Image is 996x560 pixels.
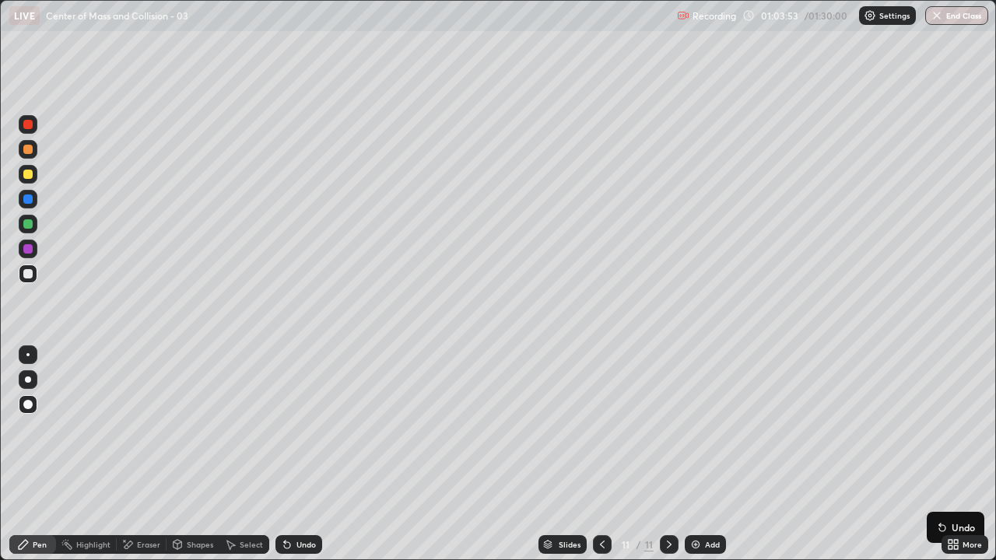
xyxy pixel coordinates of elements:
[931,9,943,22] img: end-class-cross
[559,541,580,548] div: Slides
[14,9,35,22] p: LIVE
[963,541,982,548] div: More
[925,6,988,25] button: End Class
[644,537,654,551] div: 11
[637,540,641,549] div: /
[677,9,689,22] img: recording.375f2c34.svg
[33,541,47,548] div: Pen
[705,541,720,548] div: Add
[618,540,633,549] div: 11
[240,541,263,548] div: Select
[864,9,876,22] img: class-settings-icons
[296,541,316,548] div: Undo
[187,541,213,548] div: Shapes
[879,12,910,19] p: Settings
[952,521,975,534] p: Undo
[693,10,736,22] p: Recording
[46,9,188,22] p: Center of Mass and Collision - 03
[689,538,702,551] img: add-slide-button
[137,541,160,548] div: Eraser
[76,541,110,548] div: Highlight
[933,518,978,537] button: Undo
